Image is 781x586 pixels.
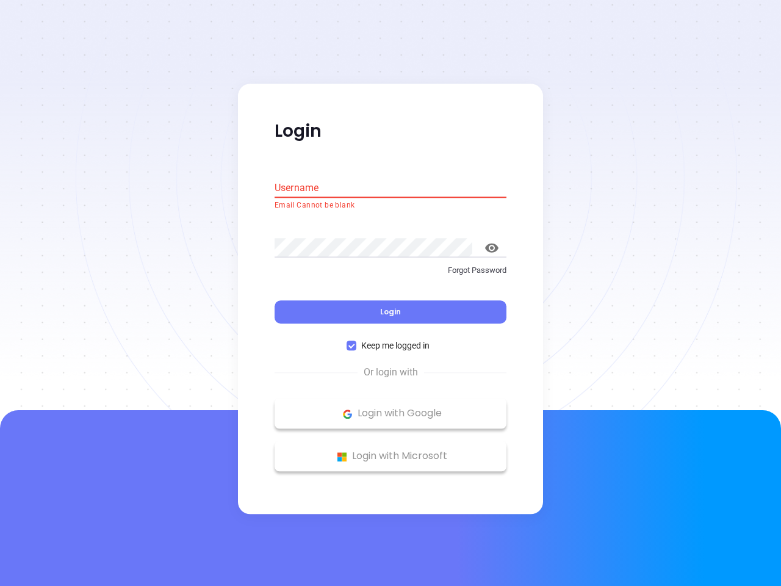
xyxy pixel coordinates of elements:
a: Forgot Password [275,264,506,286]
button: toggle password visibility [477,233,506,262]
p: Login with Google [281,405,500,423]
p: Login [275,120,506,142]
img: Google Logo [340,407,355,422]
img: Microsoft Logo [334,449,350,465]
p: Forgot Password [275,264,506,277]
button: Login [275,301,506,324]
span: Or login with [358,366,424,380]
span: Keep me logged in [356,339,434,353]
button: Google Logo Login with Google [275,399,506,429]
p: Login with Microsoft [281,447,500,466]
span: Login [380,307,401,317]
button: Microsoft Logo Login with Microsoft [275,441,506,472]
p: Email Cannot be blank [275,200,506,212]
